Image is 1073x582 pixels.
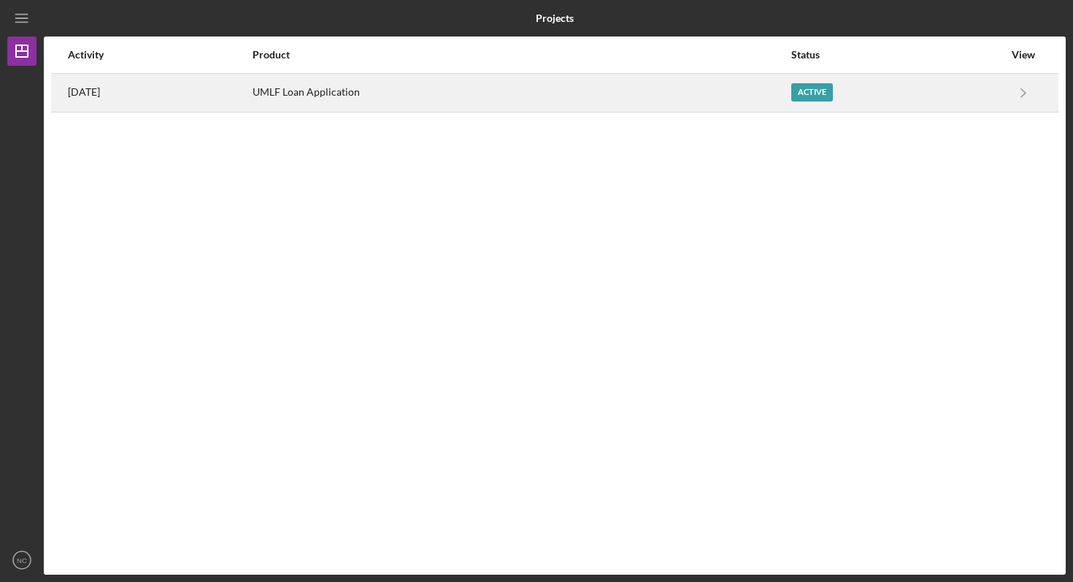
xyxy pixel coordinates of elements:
[68,49,251,61] div: Activity
[536,12,574,24] b: Projects
[791,49,1004,61] div: Status
[253,74,791,111] div: UMLF Loan Application
[68,86,100,98] time: 2025-08-08 22:03
[253,49,791,61] div: Product
[7,545,36,575] button: NC
[17,556,27,564] text: NC
[1005,49,1042,61] div: View
[791,83,833,102] div: Active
